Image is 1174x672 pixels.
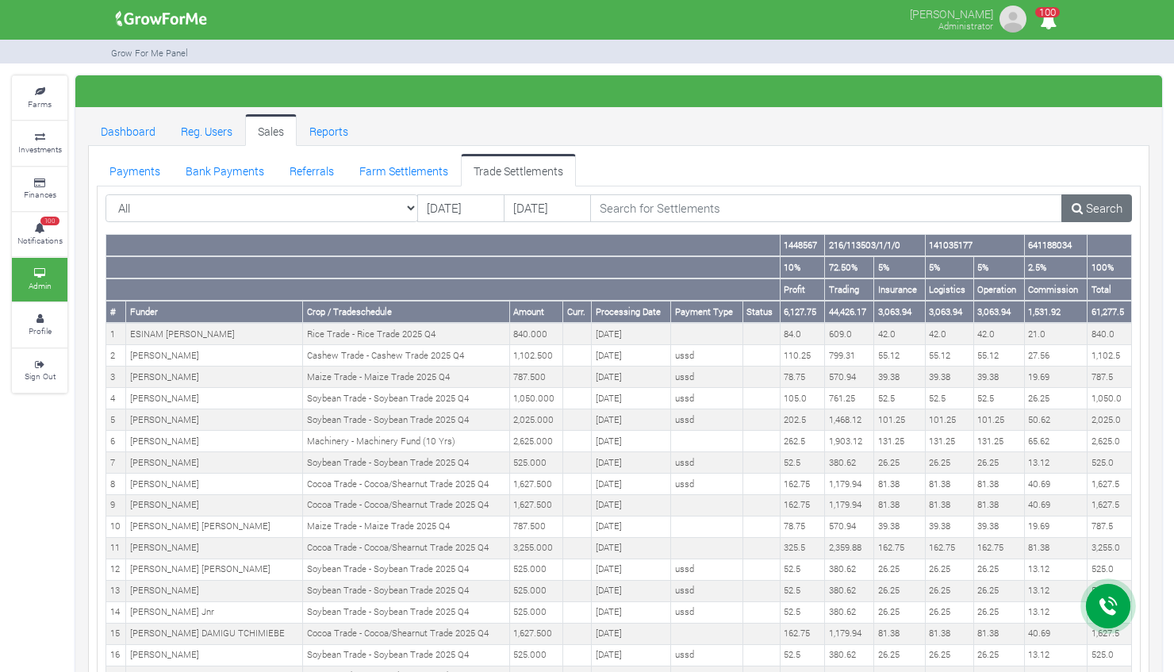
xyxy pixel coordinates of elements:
[780,367,825,388] td: 78.75
[126,452,303,474] td: [PERSON_NAME]
[297,114,361,146] a: Reports
[126,559,303,580] td: [PERSON_NAME] [PERSON_NAME]
[303,409,509,431] td: Soybean Trade - Soybean Trade 2025 Q4
[173,154,277,186] a: Bank Payments
[1088,323,1132,344] td: 840.0
[780,431,825,452] td: 262.5
[825,623,874,644] td: 1,179.94
[126,494,303,516] td: [PERSON_NAME]
[1088,494,1132,516] td: 1,627.5
[509,623,563,644] td: 1,627.500
[780,474,825,495] td: 162.75
[925,516,973,537] td: 39.38
[592,580,671,601] td: [DATE]
[825,601,874,623] td: 380.62
[1024,580,1088,601] td: 13.12
[303,345,509,367] td: Cashew Trade - Cashew Trade 2025 Q4
[1024,516,1088,537] td: 19.69
[973,601,1024,623] td: 26.25
[874,644,925,666] td: 26.25
[126,409,303,431] td: [PERSON_NAME]
[874,256,925,278] th: 5%
[1088,345,1132,367] td: 1,102.5
[592,388,671,409] td: [DATE]
[509,301,563,323] th: Amount
[12,303,67,347] a: Profile
[12,121,67,165] a: Investments
[509,345,563,367] td: 1,102.500
[671,367,742,388] td: ussd
[973,388,1024,409] td: 52.5
[245,114,297,146] a: Sales
[592,494,671,516] td: [DATE]
[106,623,126,644] td: 15
[106,516,126,537] td: 10
[126,623,303,644] td: [PERSON_NAME] DAMIGU TCHIMIEBE
[106,367,126,388] td: 3
[925,559,973,580] td: 26.25
[303,559,509,580] td: Soybean Trade - Soybean Trade 2025 Q4
[29,325,52,336] small: Profile
[671,301,742,323] th: Payment Type
[825,409,874,431] td: 1,468.12
[126,301,303,323] th: Funder
[1024,388,1088,409] td: 26.25
[671,409,742,431] td: ussd
[925,301,973,323] th: 3,063.94
[106,644,126,666] td: 16
[29,280,52,291] small: Admin
[106,474,126,495] td: 8
[780,601,825,623] td: 52.5
[592,431,671,452] td: [DATE]
[973,516,1024,537] td: 39.38
[825,494,874,516] td: 1,179.94
[111,47,188,59] small: Grow For Me Panel
[825,256,874,278] th: 72.50%
[671,452,742,474] td: ussd
[303,367,509,388] td: Maize Trade - Maize Trade 2025 Q4
[106,323,126,344] td: 1
[973,367,1024,388] td: 39.38
[874,431,925,452] td: 131.25
[780,323,825,344] td: 84.0
[825,388,874,409] td: 761.25
[1035,7,1060,17] span: 100
[88,114,168,146] a: Dashboard
[1024,235,1088,256] th: 641188034
[303,301,509,323] th: Crop / Tradeschedule
[671,580,742,601] td: ussd
[509,409,563,431] td: 2,025.000
[509,474,563,495] td: 1,627.500
[671,345,742,367] td: ussd
[825,345,874,367] td: 799.31
[303,494,509,516] td: Cocoa Trade - Cocoa/Shearnut Trade 2025 Q4
[1024,256,1088,278] th: 2.5%
[1088,644,1132,666] td: 525.0
[509,644,563,666] td: 525.000
[1088,278,1132,301] th: Total
[1088,409,1132,431] td: 2,025.0
[925,474,973,495] td: 81.38
[973,345,1024,367] td: 55.12
[1088,537,1132,559] td: 3,255.0
[25,371,56,382] small: Sign Out
[504,194,591,223] input: DD/MM/YYYY
[874,601,925,623] td: 26.25
[671,559,742,580] td: ussd
[874,409,925,431] td: 101.25
[106,452,126,474] td: 7
[303,388,509,409] td: Soybean Trade - Soybean Trade 2025 Q4
[1024,323,1088,344] td: 21.0
[1024,431,1088,452] td: 65.62
[780,256,825,278] th: 10%
[925,644,973,666] td: 26.25
[277,154,347,186] a: Referrals
[874,345,925,367] td: 55.12
[106,601,126,623] td: 14
[417,194,505,223] input: DD/MM/YYYY
[509,494,563,516] td: 1,627.500
[1088,516,1132,537] td: 787.5
[874,494,925,516] td: 81.38
[592,537,671,559] td: [DATE]
[973,494,1024,516] td: 81.38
